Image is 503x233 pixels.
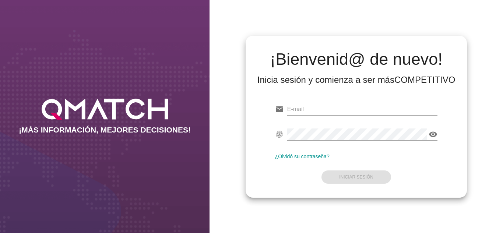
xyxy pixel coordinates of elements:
h2: ¡Bienvenid@ de nuevo! [257,50,455,68]
i: email [275,105,284,114]
input: E-mail [287,103,438,115]
strong: COMPETITIVO [394,75,455,85]
div: Inicia sesión y comienza a ser más [257,74,455,86]
i: visibility [429,130,437,139]
i: fingerprint [275,130,284,139]
a: ¿Olvidó su contraseña? [275,153,330,159]
h2: ¡MÁS INFORMACIÓN, MEJORES DECISIONES! [19,126,191,134]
